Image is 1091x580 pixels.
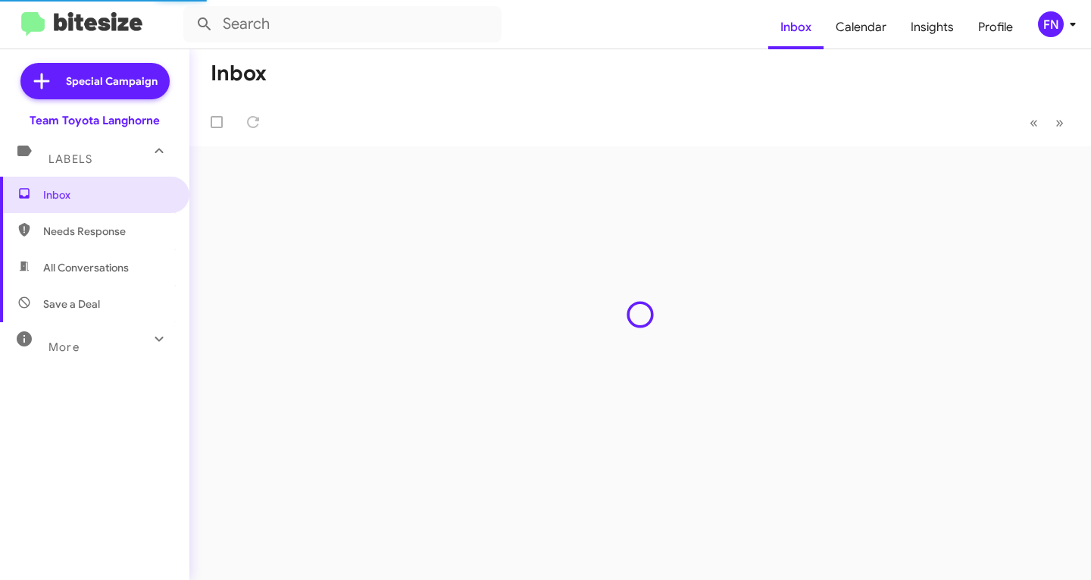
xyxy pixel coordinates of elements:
h1: Inbox [211,61,267,86]
span: Labels [48,152,92,166]
span: All Conversations [43,260,129,275]
div: FN [1038,11,1064,37]
a: Profile [966,5,1025,49]
a: Calendar [824,5,899,49]
input: Search [183,6,502,42]
span: » [1055,113,1064,132]
span: Special Campaign [66,74,158,89]
span: Save a Deal [43,296,100,312]
a: Inbox [768,5,824,49]
nav: Page navigation example [1021,107,1073,138]
a: Insights [899,5,966,49]
button: Previous [1021,107,1047,138]
button: Next [1046,107,1073,138]
div: Team Toyota Langhorne [30,113,160,128]
span: Inbox [43,187,172,202]
span: More [48,340,80,354]
a: Special Campaign [20,63,170,99]
span: « [1030,113,1038,132]
span: Needs Response [43,224,172,239]
button: FN [1025,11,1074,37]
